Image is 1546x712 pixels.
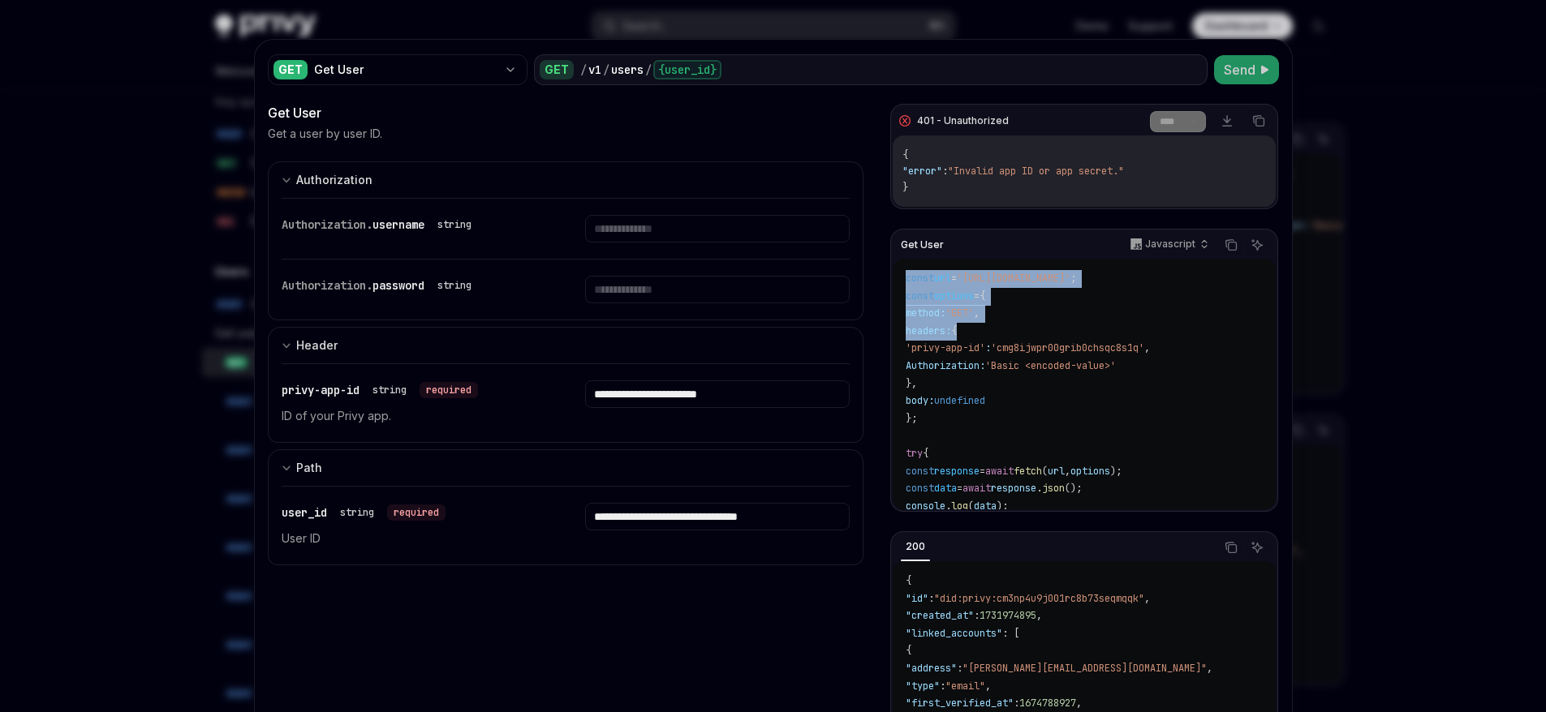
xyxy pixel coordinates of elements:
div: Authorization.password [282,276,478,295]
div: required [387,504,446,521]
div: Path [296,458,322,478]
span: }; [906,412,917,425]
span: json [1042,482,1065,495]
span: : [974,609,980,622]
span: { [906,574,911,587]
button: Copy the contents from the code block [1221,537,1242,558]
span: "type" [906,680,940,693]
span: "address" [906,662,957,675]
span: } [902,181,908,194]
span: ); [997,500,1008,513]
span: , [1144,341,1150,354]
span: , [974,307,980,320]
span: { [902,148,908,161]
span: const [906,465,934,478]
button: Expand input section [268,327,864,363]
div: required [420,382,478,398]
span: response [934,465,980,478]
div: GET [540,60,574,79]
span: , [1207,662,1212,675]
span: ; [1070,272,1076,285]
span: { [951,324,957,337]
span: "linked_accounts" [906,627,1002,640]
span: , [1065,465,1070,478]
span: = [980,465,985,478]
span: "email" [945,680,985,693]
span: = [974,290,980,302]
select: Select response section [1150,111,1206,132]
span: try [906,447,923,460]
span: "error" [902,165,942,178]
span: method: [906,307,945,320]
span: ); [1110,465,1122,478]
span: options [1070,465,1110,478]
span: data [974,500,997,513]
span: 'Basic <encoded-value>' [985,359,1116,372]
span: const [906,290,934,302]
span: console [906,500,945,513]
span: "Invalid app ID or app secret." [948,165,1124,178]
span: username [373,217,424,232]
span: const [906,272,934,285]
span: , [1036,609,1042,622]
div: / [580,62,587,78]
span: url [1048,465,1065,478]
span: "created_at" [906,609,974,622]
span: : [ [1002,627,1019,640]
span: ( [968,500,974,513]
input: Enter password [585,276,850,303]
div: 200 [901,537,930,556]
span: , [1076,697,1082,710]
button: Send [1214,55,1279,84]
span: Send [1224,60,1255,79]
span: { [923,447,928,460]
span: 1731974895 [980,609,1036,622]
div: / [603,62,609,78]
span: , [1144,592,1150,605]
button: Copy the contents from the code block [1221,234,1242,255]
button: Ask AI [1247,537,1268,558]
span: body: [906,394,934,407]
span: : [985,341,991,354]
span: options [934,290,974,302]
span: : [928,592,934,605]
div: Header [296,336,338,355]
input: Enter user_id [585,503,850,530]
p: ID of your Privy app. [282,406,546,426]
span: headers: [906,324,951,337]
div: Authorization.username [282,215,478,234]
div: 401 - Unauthorized [917,114,1009,127]
div: v1 [588,62,601,78]
span: : [1014,697,1019,710]
span: undefined [934,394,985,407]
span: const [906,482,934,495]
span: }, [906,377,917,390]
a: Download response file [1216,109,1238,132]
div: Get User [268,103,864,122]
span: 1674788927 [1019,697,1076,710]
span: data [934,482,957,495]
span: Get User [901,238,944,251]
button: Expand input section [268,449,864,486]
span: = [951,272,957,285]
span: password [373,278,424,293]
span: (); [1065,482,1082,495]
span: 'privy-app-id' [906,341,985,354]
div: Authorization [296,170,373,190]
span: = [957,482,962,495]
p: Javascript [1145,238,1195,251]
p: User ID [282,529,546,548]
span: "id" [906,592,928,605]
button: Copy the contents from the code block [1248,110,1269,131]
span: : [942,165,948,178]
span: , [985,680,991,693]
span: . [1036,482,1042,495]
div: Get User [314,62,497,78]
p: Get a user by user ID. [268,126,382,142]
span: "did:privy:cm3np4u9j001rc8b73seqmqqk" [934,592,1144,605]
span: await [962,482,991,495]
span: await [985,465,1014,478]
span: log [951,500,968,513]
div: user_id [282,503,446,522]
span: '[URL][DOMAIN_NAME]' [957,272,1070,285]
